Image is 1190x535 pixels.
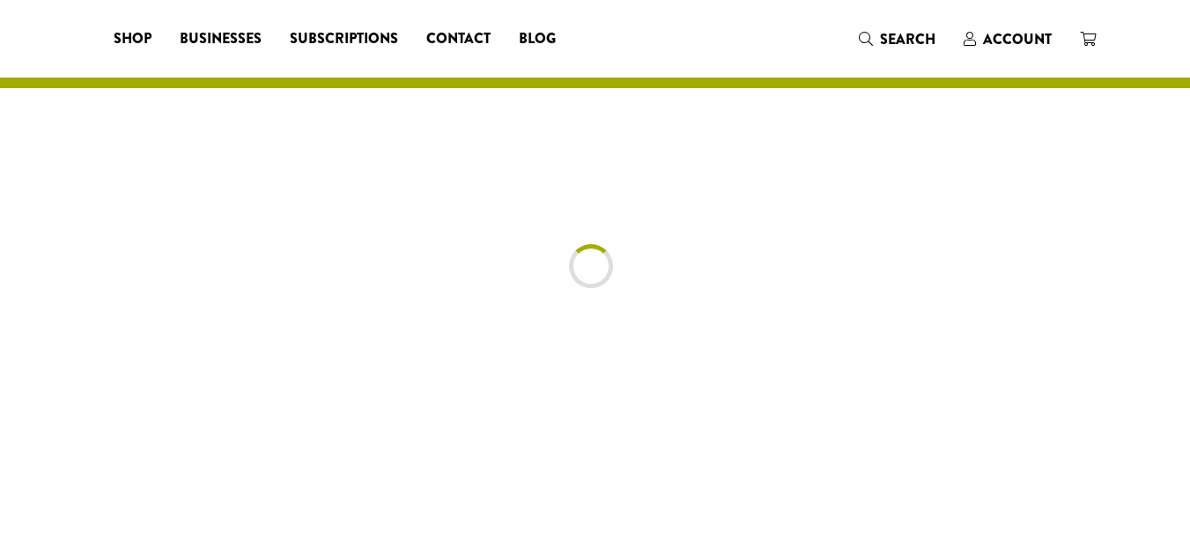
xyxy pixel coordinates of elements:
a: Shop [100,25,166,53]
span: Blog [519,28,556,50]
span: Subscriptions [290,28,398,50]
span: Contact [426,28,491,50]
span: Shop [114,28,152,50]
a: Blog [505,25,570,53]
span: Account [983,29,1052,49]
span: Businesses [180,28,262,50]
a: Businesses [166,25,276,53]
a: Search [845,25,950,54]
a: Contact [412,25,505,53]
a: Subscriptions [276,25,412,53]
a: Account [950,25,1066,54]
span: Search [880,29,935,49]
